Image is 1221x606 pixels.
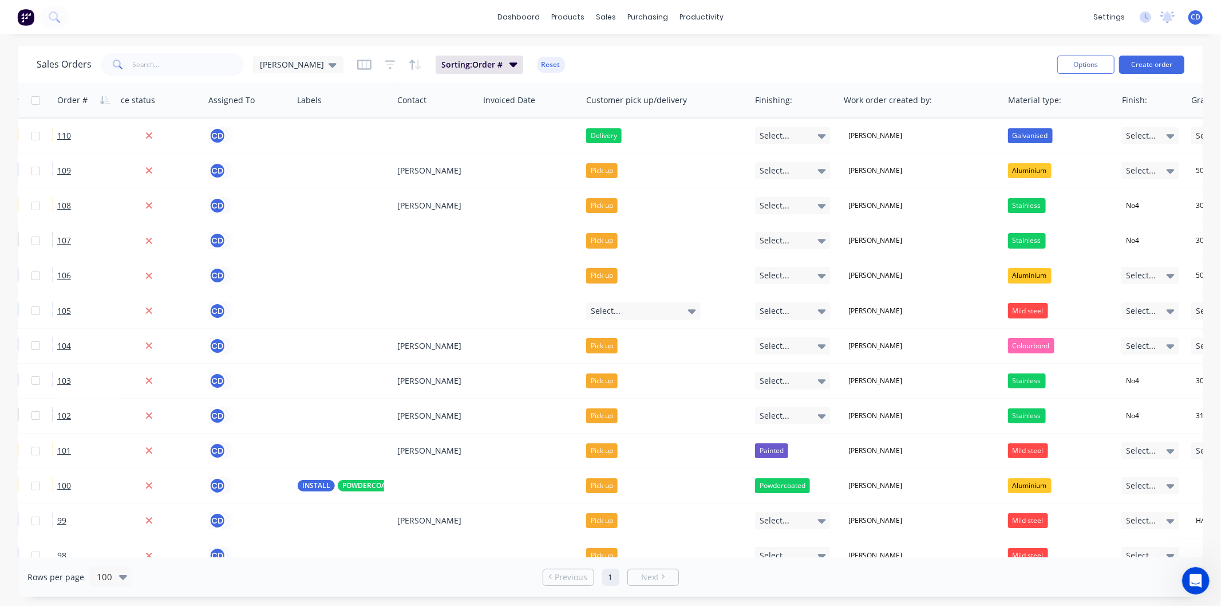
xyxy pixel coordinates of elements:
[209,547,226,564] button: CD
[760,200,789,211] span: Select...
[57,364,126,398] a: 103
[342,480,389,491] span: POWDERCOAT
[537,57,565,73] button: Reset
[302,480,330,491] span: INSTALL
[591,165,613,176] span: Pick up
[1121,408,1144,423] div: No4
[209,162,226,179] div: CD
[1191,373,1212,388] div: 304
[209,512,226,529] button: CD
[1008,128,1053,143] div: Galvanised
[37,59,92,70] h1: Sales Orders
[586,373,618,388] button: Pick up
[543,572,594,583] a: Previous page
[586,408,618,423] button: Pick up
[209,372,226,389] div: CD
[674,9,729,26] div: productivity
[586,128,622,143] button: Delivery
[1008,513,1048,528] div: Mild steel
[591,200,613,211] span: Pick up
[57,305,71,317] span: 105
[844,548,907,563] div: [PERSON_NAME]
[57,188,126,223] a: 108
[209,127,226,144] button: CD
[397,95,426,106] div: Contact
[209,337,226,355] button: CD
[602,569,619,586] a: Page 1 is your current page
[586,233,618,248] button: Pick up
[1121,373,1144,388] div: No4
[591,130,617,141] span: Delivery
[586,443,618,458] button: Pick up
[1191,408,1212,423] div: 316
[57,340,71,352] span: 104
[760,445,784,457] span: Painted
[57,480,71,491] span: 100
[436,56,523,74] button: Sorting:Order #
[1126,165,1156,176] span: Select...
[1008,233,1046,248] div: Stainless
[844,513,907,528] div: [PERSON_NAME]
[398,375,471,387] div: [PERSON_NAME]
[844,373,907,388] div: [PERSON_NAME]
[844,198,907,213] div: [PERSON_NAME]
[1191,163,1216,178] div: 5005
[591,445,613,457] span: Pick up
[591,235,613,246] span: Pick up
[1126,340,1156,352] span: Select...
[586,268,618,283] button: Pick up
[57,399,126,433] a: 102
[57,95,88,106] div: Order #
[760,515,789,526] span: Select...
[492,9,546,26] a: dashboard
[57,294,126,328] a: 105
[622,9,674,26] div: purchasing
[398,200,471,211] div: [PERSON_NAME]
[1008,408,1046,423] div: Stainless
[1008,443,1048,458] div: Mild steel
[555,572,587,583] span: Previous
[591,515,613,526] span: Pick up
[760,550,789,561] span: Select...
[1008,478,1052,493] div: Aluminium
[844,128,907,143] div: [PERSON_NAME]
[398,410,471,422] div: [PERSON_NAME]
[590,9,622,26] div: sales
[441,59,503,70] span: Sorting: Order #
[591,410,613,422] span: Pick up
[844,95,932,106] div: Work order created by:
[398,515,471,526] div: [PERSON_NAME]
[586,95,687,106] div: Customer pick up/delivery
[844,303,907,318] div: [PERSON_NAME]
[760,130,789,141] span: Select...
[209,477,226,494] button: CD
[208,95,255,106] div: Assigned To
[844,443,907,458] div: [PERSON_NAME]
[591,340,613,352] span: Pick up
[1119,56,1184,74] button: Create order
[1126,305,1156,317] span: Select...
[760,480,805,491] span: Powdercoated
[298,480,394,491] button: INSTALLPOWDERCOAT
[57,434,126,468] a: 101
[1088,9,1131,26] div: settings
[209,267,226,284] div: CD
[1008,268,1052,283] div: Aluminium
[57,550,66,561] span: 98
[844,408,907,423] div: [PERSON_NAME]
[102,95,155,106] div: Invoice status
[1121,198,1144,213] div: No4
[1122,95,1147,106] div: Finish:
[1182,567,1210,595] iframe: Intercom live chat
[1192,95,1218,106] div: Grade:
[1191,198,1212,213] div: 304
[209,197,226,214] button: CD
[209,302,226,320] button: CD
[1008,163,1052,178] div: Aluminium
[591,305,621,317] span: Select...
[1057,56,1115,74] button: Options
[57,154,126,188] a: 109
